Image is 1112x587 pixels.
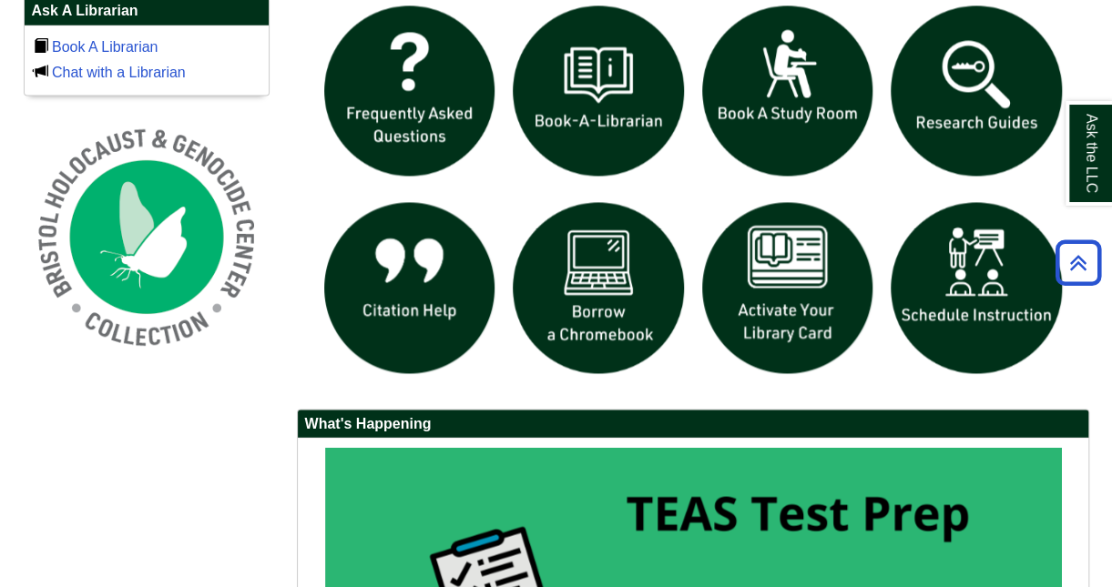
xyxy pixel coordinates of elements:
img: Holocaust and Genocide Collection [24,114,270,359]
a: Back to Top [1049,250,1107,275]
img: For faculty. Schedule Library Instruction icon links to form. [882,193,1071,382]
a: Chat with a Librarian [52,65,186,80]
img: Borrow a chromebook icon links to the borrow a chromebook web page [504,193,693,382]
img: activate Library Card icon links to form to activate student ID into library card [693,193,882,382]
h2: What's Happening [298,410,1088,438]
a: Book A Librarian [52,39,158,55]
img: citation help icon links to citation help guide page [315,193,505,382]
